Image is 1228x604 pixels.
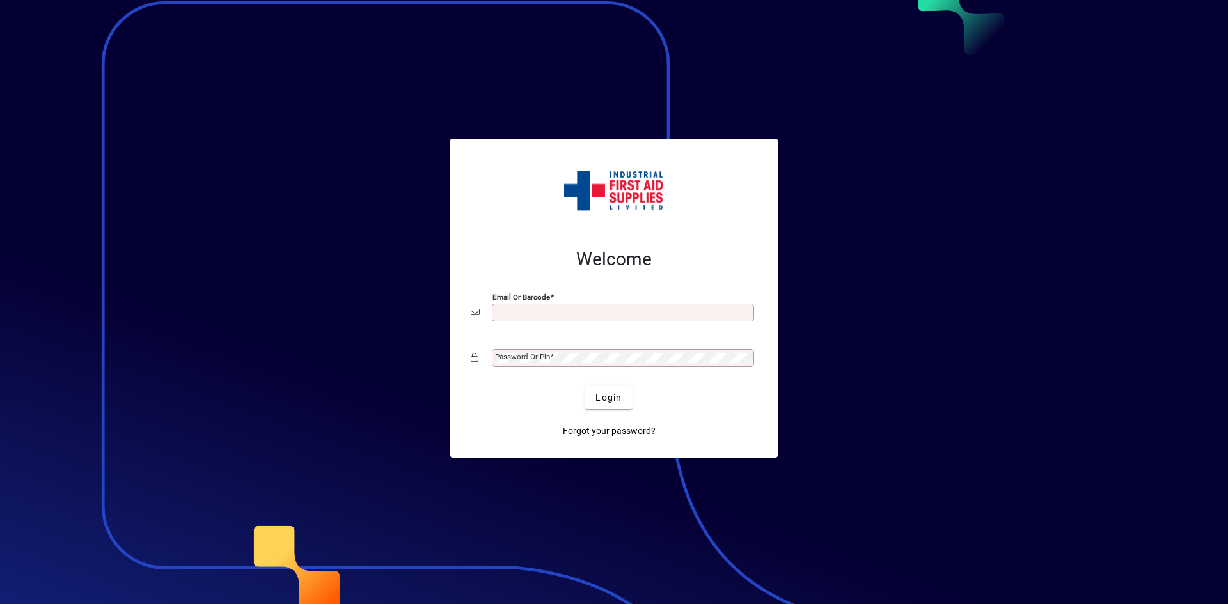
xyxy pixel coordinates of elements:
a: Forgot your password? [558,419,661,442]
span: Login [595,391,622,405]
mat-label: Password or Pin [495,352,550,361]
span: Forgot your password? [563,424,656,438]
button: Login [585,386,632,409]
h2: Welcome [471,249,757,270]
mat-label: Email or Barcode [492,293,550,302]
